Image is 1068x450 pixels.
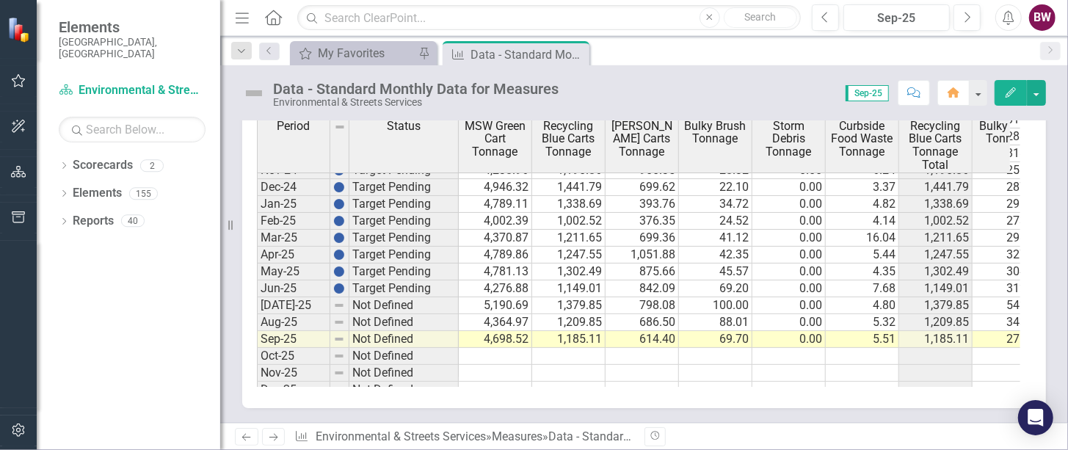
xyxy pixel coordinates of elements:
img: 8DAGhfEEPCf229AAAAAElFTkSuQmCC [333,350,345,362]
td: Sep-25 [257,331,330,348]
td: 699.36 [606,230,679,247]
td: 100.00 [679,297,752,314]
td: 1,211.65 [899,230,973,247]
div: » » [294,429,633,446]
td: 4,781.13 [459,264,532,280]
td: 4,789.11 [459,196,532,213]
td: 5.44 [826,247,899,264]
img: 8DAGhfEEPCf229AAAAAElFTkSuQmCC [333,300,345,311]
td: 1,247.55 [532,247,606,264]
td: Aug-25 [257,314,330,331]
input: Search Below... [59,117,206,142]
div: 2 [140,159,164,172]
a: Scorecards [73,157,133,174]
div: Sep-25 [849,10,945,27]
td: 4,946.32 [459,179,532,196]
td: 4,370.87 [459,230,532,247]
td: 287.98 [973,179,1046,196]
span: Status [387,120,421,133]
img: BgCOk07PiH71IgAAAABJRU5ErkJggg== [333,198,345,210]
td: 842.09 [606,280,679,297]
td: 4,789.86 [459,247,532,264]
td: Not Defined [349,382,459,399]
td: 798.08 [606,297,679,314]
td: 4,002.39 [459,213,532,230]
td: 1,209.85 [532,314,606,331]
td: 1,185.11 [899,331,973,348]
td: Not Defined [349,331,459,348]
td: 343.84 [973,314,1046,331]
td: 0.00 [752,297,826,314]
a: My Favorites [294,44,415,62]
img: Not Defined [242,81,266,105]
td: Not Defined [349,348,459,365]
button: Sep-25 [843,4,951,31]
td: Not Defined [349,365,459,382]
img: BgCOk07PiH71IgAAAABJRU5ErkJggg== [333,283,345,294]
td: 4,698.52 [459,331,532,348]
img: 8DAGhfEEPCf229AAAAAElFTkSuQmCC [333,316,345,328]
span: Recycling Blue Carts Tonnage Total [902,120,969,171]
td: 1,149.01 [899,280,973,297]
td: 327.83 [973,247,1046,264]
td: 542.31 [973,297,1046,314]
td: 1,379.85 [899,297,973,314]
td: 1,441.79 [899,179,973,196]
td: 41.12 [679,230,752,247]
td: [DATE]-25 [257,297,330,314]
td: Target Pending [349,196,459,213]
span: Recycling Blue Carts Tonnage [535,120,602,159]
td: 1,002.52 [532,213,606,230]
a: Reports [73,213,114,230]
span: Curbside Food Waste Tonnage [829,120,896,159]
span: Sep-25 [846,85,889,101]
td: 291.19 [973,196,1046,213]
img: 8DAGhfEEPCf229AAAAAElFTkSuQmCC [333,384,345,396]
img: BgCOk07PiH71IgAAAABJRU5ErkJggg== [333,249,345,261]
td: Apr-25 [257,247,330,264]
span: [PERSON_NAME] Carts Tonnage [609,120,675,159]
td: 0.00 [752,280,826,297]
td: 1,051.88 [606,247,679,264]
div: Data - Standard Monthly Data for Measures [273,81,559,97]
a: Elements [73,185,122,202]
td: Target Pending [349,213,459,230]
td: Feb-25 [257,213,330,230]
a: Environmental & Streets Services [316,429,486,443]
td: 275.99 [973,331,1046,348]
td: 4,364.97 [459,314,532,331]
td: 0.00 [752,264,826,280]
td: 22.10 [679,179,752,196]
td: 5.51 [826,331,899,348]
td: 0.00 [752,213,826,230]
td: Dec-25 [257,382,330,399]
td: 1,338.69 [532,196,606,213]
td: 3.37 [826,179,899,196]
span: Storm Debris Tonnage [755,120,822,159]
a: Measures [492,429,542,443]
td: Target Pending [349,280,459,297]
div: Environmental & Streets Services [273,97,559,108]
span: Period [277,120,310,133]
td: 1,302.49 [899,264,973,280]
td: 1,185.11 [532,331,606,348]
td: Target Pending [349,264,459,280]
td: Target Pending [349,230,459,247]
td: 614.40 [606,331,679,348]
td: 1,002.52 [899,213,973,230]
td: 686.50 [606,314,679,331]
td: 0.00 [752,230,826,247]
td: Target Pending [349,247,459,264]
img: 8DAGhfEEPCf229AAAAAElFTkSuQmCC [334,121,346,133]
td: Target Pending [349,179,459,196]
a: Environmental & Streets Services [59,82,206,99]
td: 45.57 [679,264,752,280]
input: Search ClearPoint... [297,5,800,31]
td: 16.04 [826,230,899,247]
img: BgCOk07PiH71IgAAAABJRU5ErkJggg== [333,266,345,277]
td: Jun-25 [257,280,330,297]
td: 0.00 [752,247,826,264]
td: 4.82 [826,196,899,213]
td: 1,247.55 [899,247,973,264]
td: 1,379.85 [532,297,606,314]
